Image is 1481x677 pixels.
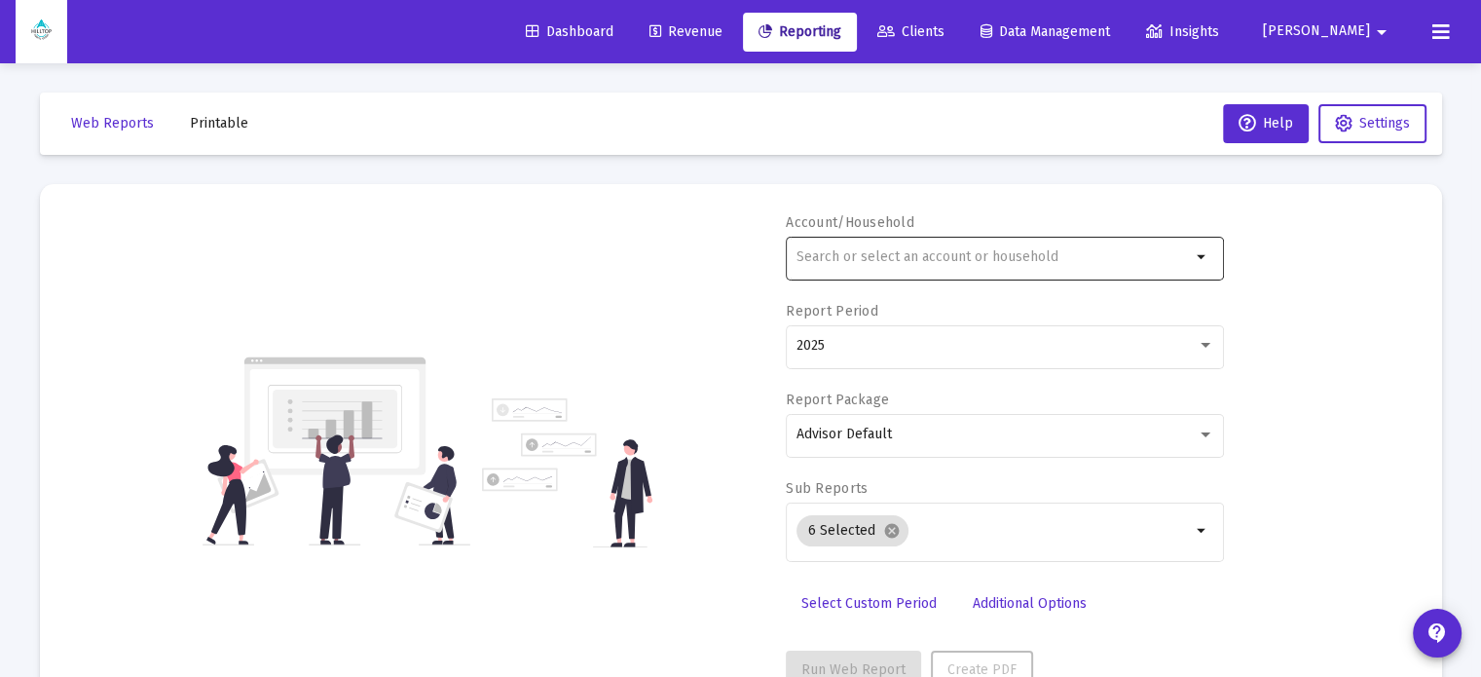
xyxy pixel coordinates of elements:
img: Dashboard [30,13,53,52]
mat-icon: arrow_drop_down [1370,13,1393,52]
span: Advisor Default [796,426,892,442]
span: Select Custom Period [801,595,937,612]
mat-chip-list: Selection [796,511,1191,550]
mat-icon: arrow_drop_down [1191,519,1214,543]
mat-icon: cancel [883,522,901,540]
label: Report Package [786,392,889,408]
button: Help [1223,104,1309,143]
input: Search or select an account or household [796,249,1191,265]
span: Revenue [649,23,722,40]
span: 2025 [796,337,825,354]
span: Settings [1359,115,1410,132]
button: Web Reports [56,104,169,143]
span: Web Reports [71,115,154,132]
a: Clients [862,13,960,52]
a: Insights [1130,13,1235,52]
span: Data Management [981,23,1110,40]
mat-icon: contact_support [1425,621,1449,645]
button: Settings [1318,104,1426,143]
img: reporting-alt [482,398,652,547]
span: Dashboard [526,23,613,40]
a: Revenue [634,13,738,52]
mat-chip: 6 Selected [796,515,908,546]
a: Data Management [965,13,1126,52]
button: Printable [174,104,264,143]
mat-icon: arrow_drop_down [1191,245,1214,269]
button: [PERSON_NAME] [1240,12,1417,51]
a: Dashboard [510,13,629,52]
span: Printable [190,115,248,132]
span: Additional Options [973,595,1087,612]
label: Sub Reports [786,480,868,497]
span: Help [1239,115,1293,132]
label: Account/Household [786,214,914,231]
label: Report Period [786,303,878,320]
span: Insights [1146,23,1219,40]
span: Clients [877,23,944,40]
a: Reporting [743,13,857,52]
span: Reporting [759,23,841,40]
img: reporting [203,355,470,547]
span: [PERSON_NAME] [1263,23,1370,40]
